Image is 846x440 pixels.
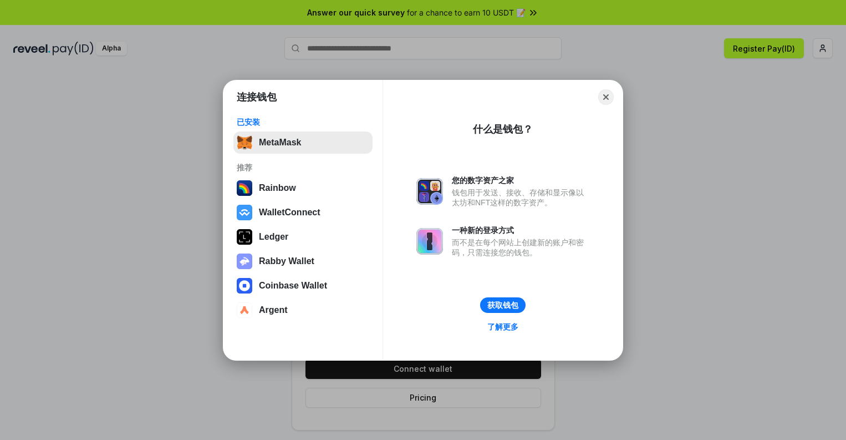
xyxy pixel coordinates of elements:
button: Coinbase Wallet [233,275,373,297]
div: 而不是在每个网站上创建新的账户和密码，只需连接您的钱包。 [452,237,589,257]
div: 推荐 [237,163,369,173]
img: svg+xml,%3Csvg%20xmlns%3D%22http%3A%2F%2Fwww.w3.org%2F2000%2Fsvg%22%20fill%3D%22none%22%20viewBox... [416,228,443,255]
img: svg+xml,%3Csvg%20fill%3D%22none%22%20height%3D%2233%22%20viewBox%3D%220%200%2035%2033%22%20width%... [237,135,252,150]
button: 获取钱包 [480,297,526,313]
img: svg+xml,%3Csvg%20width%3D%2228%22%20height%3D%2228%22%20viewBox%3D%220%200%2028%2028%22%20fill%3D... [237,205,252,220]
img: svg+xml,%3Csvg%20xmlns%3D%22http%3A%2F%2Fwww.w3.org%2F2000%2Fsvg%22%20fill%3D%22none%22%20viewBox... [416,178,443,205]
button: Rainbow [233,177,373,199]
img: svg+xml,%3Csvg%20xmlns%3D%22http%3A%2F%2Fwww.w3.org%2F2000%2Fsvg%22%20fill%3D%22none%22%20viewBox... [237,254,252,269]
button: WalletConnect [233,201,373,224]
img: svg+xml,%3Csvg%20width%3D%22120%22%20height%3D%22120%22%20viewBox%3D%220%200%20120%20120%22%20fil... [237,180,252,196]
div: Rainbow [259,183,296,193]
div: 您的数字资产之家 [452,175,589,185]
h1: 连接钱包 [237,90,277,104]
div: Argent [259,305,288,315]
div: Coinbase Wallet [259,281,327,291]
button: Argent [233,299,373,321]
button: Ledger [233,226,373,248]
button: Close [598,89,614,105]
div: 已安装 [237,117,369,127]
img: svg+xml,%3Csvg%20width%3D%2228%22%20height%3D%2228%22%20viewBox%3D%220%200%2028%2028%22%20fill%3D... [237,302,252,318]
img: svg+xml,%3Csvg%20xmlns%3D%22http%3A%2F%2Fwww.w3.org%2F2000%2Fsvg%22%20width%3D%2228%22%20height%3... [237,229,252,245]
button: Rabby Wallet [233,250,373,272]
div: 了解更多 [487,322,518,332]
button: MetaMask [233,132,373,154]
div: Rabby Wallet [259,256,314,266]
div: 钱包用于发送、接收、存储和显示像以太坊和NFT这样的数字资产。 [452,188,589,208]
div: 一种新的登录方式 [452,225,589,235]
div: Ledger [259,232,288,242]
div: 什么是钱包？ [473,123,533,136]
img: svg+xml,%3Csvg%20width%3D%2228%22%20height%3D%2228%22%20viewBox%3D%220%200%2028%2028%22%20fill%3D... [237,278,252,294]
div: 获取钱包 [487,300,518,310]
a: 了解更多 [481,320,525,334]
div: WalletConnect [259,208,320,218]
div: MetaMask [259,138,301,148]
